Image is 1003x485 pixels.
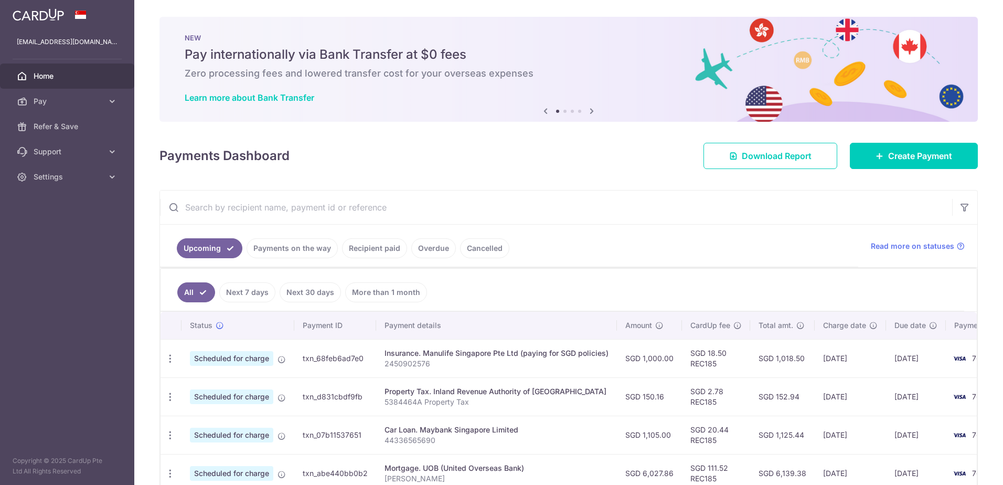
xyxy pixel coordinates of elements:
td: [DATE] [815,377,886,416]
td: [DATE] [815,416,886,454]
span: Home [34,71,103,81]
td: SGD 1,125.44 [750,416,815,454]
span: Due date [894,320,926,331]
span: Download Report [742,150,812,162]
a: All [177,282,215,302]
span: Read more on statuses [871,241,954,251]
img: Bank Card [949,391,970,403]
td: SGD 1,018.50 [750,339,815,377]
p: 5384464A Property Tax [385,397,609,407]
a: Download Report [703,143,837,169]
span: Total amt. [759,320,793,331]
span: Scheduled for charge [190,466,273,481]
p: [PERSON_NAME] [385,473,609,484]
span: Support [34,146,103,157]
span: CardUp fee [690,320,730,331]
a: Overdue [411,238,456,258]
img: CardUp [13,8,64,21]
div: Property Tax. Inland Revenue Authority of [GEOGRAPHIC_DATA] [385,386,609,397]
a: Recipient paid [342,238,407,258]
span: Charge date [823,320,866,331]
span: Scheduled for charge [190,389,273,404]
a: Next 7 days [219,282,275,302]
img: Bank transfer banner [159,17,978,122]
span: 7689 [972,430,990,439]
p: 44336565690 [385,435,609,446]
a: Learn more about Bank Transfer [185,92,314,103]
h5: Pay internationally via Bank Transfer at $0 fees [185,46,953,63]
a: Next 30 days [280,282,341,302]
div: Mortgage. UOB (United Overseas Bank) [385,463,609,473]
img: Bank Card [949,467,970,480]
div: Car Loan. Maybank Singapore Limited [385,425,609,435]
span: Status [190,320,212,331]
td: txn_d831cbdf9fb [294,377,376,416]
span: 7689 [972,354,990,363]
p: NEW [185,34,953,42]
td: [DATE] [815,339,886,377]
td: SGD 20.44 REC185 [682,416,750,454]
a: Cancelled [460,238,509,258]
h4: Payments Dashboard [159,146,290,165]
img: Bank Card [949,429,970,441]
td: txn_07b11537651 [294,416,376,454]
td: [DATE] [886,339,946,377]
th: Payment ID [294,312,376,339]
td: SGD 18.50 REC185 [682,339,750,377]
span: 7689 [972,392,990,401]
img: Bank Card [949,352,970,365]
span: Create Payment [888,150,952,162]
td: txn_68feb6ad7e0 [294,339,376,377]
th: Payment details [376,312,617,339]
span: Scheduled for charge [190,428,273,442]
a: Create Payment [850,143,978,169]
span: 7689 [972,469,990,478]
td: [DATE] [886,377,946,416]
a: Read more on statuses [871,241,965,251]
a: Payments on the way [247,238,338,258]
td: SGD 150.16 [617,377,682,416]
td: SGD 1,105.00 [617,416,682,454]
span: Scheduled for charge [190,351,273,366]
p: [EMAIL_ADDRESS][DOMAIN_NAME] [17,37,118,47]
p: 2450902576 [385,359,609,369]
input: Search by recipient name, payment id or reference [160,191,952,224]
td: SGD 152.94 [750,377,815,416]
span: Pay [34,96,103,107]
a: Upcoming [177,238,242,258]
a: More than 1 month [345,282,427,302]
span: Amount [625,320,652,331]
span: Settings [34,172,103,182]
td: SGD 2.78 REC185 [682,377,750,416]
td: [DATE] [886,416,946,454]
span: Refer & Save [34,121,103,132]
div: Insurance. Manulife Singapore Pte Ltd (paying for SGD policies) [385,348,609,359]
h6: Zero processing fees and lowered transfer cost for your overseas expenses [185,67,953,80]
td: SGD 1,000.00 [617,339,682,377]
